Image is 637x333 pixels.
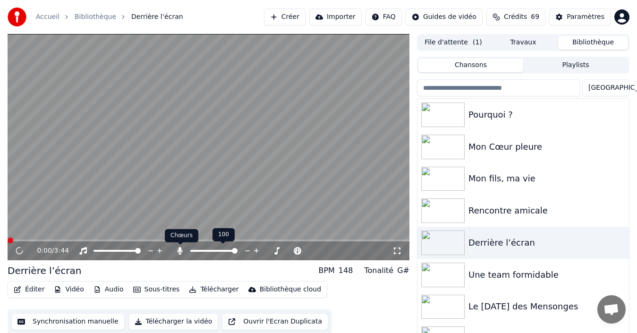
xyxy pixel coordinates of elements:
button: Synchronisation manuelle [11,313,125,330]
div: Le [DATE] des Mensonges [468,300,625,313]
div: Rencontre amicale [468,204,625,217]
button: Éditer [10,283,48,296]
div: / [37,246,59,256]
span: Derrière l’écran [131,12,183,22]
button: Télécharger la vidéo [128,313,219,330]
button: Travaux [488,36,558,50]
div: Bibliothèque cloud [260,285,321,294]
button: Guides de vidéo [406,9,483,26]
div: Une team formidable [468,268,625,282]
img: youka [8,8,26,26]
div: Chœurs [165,229,198,242]
div: BPM [318,265,334,276]
div: Mon Cœur pleure [468,140,625,154]
div: Ouvrir le chat [597,295,626,324]
nav: breadcrumb [36,12,183,22]
div: Mon fils, ma vie [468,172,625,185]
button: Ouvrir l'Ecran Duplicata [222,313,328,330]
button: Audio [90,283,127,296]
button: Télécharger [185,283,242,296]
button: Playlists [523,59,628,72]
span: 0:00 [37,246,51,256]
button: File d'attente [418,36,488,50]
button: Chansons [418,59,523,72]
div: Pourquoi ? [468,108,625,121]
div: Derrière l’écran [8,264,81,277]
button: FAQ [365,9,402,26]
button: Créer [264,9,306,26]
a: Bibliothèque [75,12,116,22]
div: Paramètres [567,12,604,22]
div: Tonalité [364,265,393,276]
button: Bibliothèque [558,36,628,50]
button: Paramètres [549,9,611,26]
span: 69 [531,12,539,22]
span: ( 1 ) [473,38,482,47]
button: Sous-titres [129,283,184,296]
span: Crédits [504,12,527,22]
button: Vidéo [50,283,87,296]
a: Accueil [36,12,59,22]
div: 148 [339,265,353,276]
div: 100 [212,228,235,241]
div: G# [397,265,409,276]
div: Derrière l’écran [468,236,625,249]
button: Crédits69 [486,9,545,26]
span: 3:44 [54,246,69,256]
button: Importer [309,9,362,26]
